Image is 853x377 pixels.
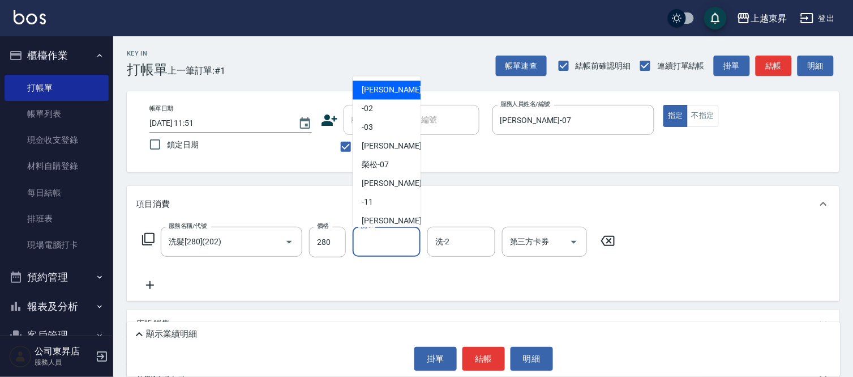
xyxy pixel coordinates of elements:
button: 指定 [663,105,688,127]
span: -02 [362,103,373,115]
img: Logo [14,10,46,24]
p: 店販銷售 [136,318,170,330]
button: 明細 [511,347,553,371]
span: -11 [362,197,373,209]
button: save [704,7,727,29]
button: 登出 [796,8,839,29]
button: 報表及分析 [5,292,109,321]
label: 服務人員姓名/編號 [500,100,550,108]
span: 鎖定日期 [167,139,199,151]
button: 上越東昇 [732,7,791,30]
button: 掛單 [414,347,457,371]
span: [PERSON_NAME] -04 [362,141,433,153]
button: 掛單 [714,56,750,77]
button: 客戶管理 [5,321,109,350]
span: 榮松 -07 [362,159,389,171]
div: 店販銷售 [127,310,839,337]
a: 打帳單 [5,75,109,101]
span: [PERSON_NAME] -08 [362,178,433,190]
button: 預約管理 [5,262,109,292]
label: 帳單日期 [149,104,173,113]
div: 項目消費 [127,186,839,222]
button: Open [565,233,583,251]
h3: 打帳單 [127,62,168,78]
button: Open [280,233,298,251]
button: 不指定 [687,105,719,127]
span: [PERSON_NAME] -0 [362,84,428,96]
h2: Key In [127,50,168,57]
a: 材料自購登錄 [5,153,109,179]
a: 排班表 [5,206,109,232]
a: 帳單列表 [5,101,109,127]
h5: 公司東昇店 [35,346,92,357]
span: 上一筆訂單:#1 [168,63,226,78]
button: Choose date, selected date is 2025-10-04 [292,110,319,137]
button: 帳單速查 [496,56,547,77]
button: 結帳 [756,56,792,77]
span: [PERSON_NAME] -14 [362,215,433,227]
button: 明細 [798,56,834,77]
span: -03 [362,122,373,134]
a: 每日結帳 [5,180,109,206]
p: 服務人員 [35,357,92,367]
input: YYYY/MM/DD hh:mm [149,114,287,133]
label: 價格 [317,222,329,230]
div: 上越東昇 [751,11,787,26]
p: 顯示業績明細 [146,328,197,340]
img: Person [9,345,32,368]
span: 結帳前確認明細 [576,60,631,72]
a: 現場電腦打卡 [5,232,109,258]
span: 連續打單結帳 [657,60,705,72]
a: 現金收支登錄 [5,127,109,153]
button: 櫃檯作業 [5,41,109,70]
label: 服務名稱/代號 [169,222,207,230]
button: 結帳 [462,347,505,371]
p: 項目消費 [136,198,170,210]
